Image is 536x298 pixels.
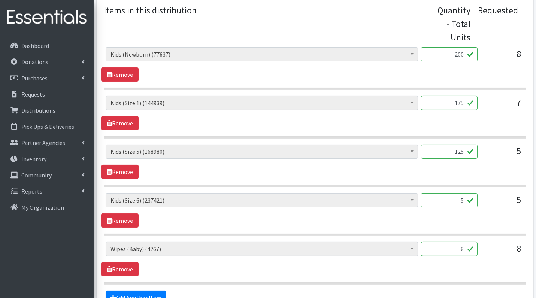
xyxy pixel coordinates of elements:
[421,242,478,256] input: Quantity
[421,96,478,110] input: Quantity
[3,168,91,183] a: Community
[484,193,521,213] div: 5
[101,116,139,130] a: Remove
[21,91,45,98] p: Requests
[101,213,139,228] a: Remove
[3,5,91,30] img: HumanEssentials
[421,145,478,159] input: Quantity
[110,98,413,108] span: Kids (Size 1) (144939)
[21,74,48,82] p: Purchases
[21,123,74,130] p: Pick Ups & Deliveries
[3,54,91,69] a: Donations
[101,165,139,179] a: Remove
[21,204,64,211] p: My Organization
[101,262,139,276] a: Remove
[106,193,418,207] span: Kids (Size 6) (237421)
[484,242,521,262] div: 8
[106,242,418,256] span: Wipes (Baby) (4267)
[438,4,471,44] div: Quantity - Total Units
[3,38,91,53] a: Dashboard
[21,139,65,146] p: Partner Agencies
[101,67,139,82] a: Remove
[106,47,418,61] span: Kids (Newborn) (77637)
[104,4,438,41] legend: Items in this distribution
[3,200,91,215] a: My Organization
[3,184,91,199] a: Reports
[110,146,413,157] span: Kids (Size 5) (168980)
[421,47,478,61] input: Quantity
[21,155,46,163] p: Inventory
[110,195,413,206] span: Kids (Size 6) (237421)
[3,152,91,167] a: Inventory
[3,87,91,102] a: Requests
[21,171,52,179] p: Community
[484,47,521,67] div: 8
[106,145,418,159] span: Kids (Size 5) (168980)
[478,4,518,44] div: Requested
[21,58,48,66] p: Donations
[3,119,91,134] a: Pick Ups & Deliveries
[484,96,521,116] div: 7
[484,145,521,165] div: 5
[421,193,478,207] input: Quantity
[3,103,91,118] a: Distributions
[110,49,413,60] span: Kids (Newborn) (77637)
[21,188,42,195] p: Reports
[21,107,55,114] p: Distributions
[3,71,91,86] a: Purchases
[110,244,413,254] span: Wipes (Baby) (4267)
[3,135,91,150] a: Partner Agencies
[106,96,418,110] span: Kids (Size 1) (144939)
[21,42,49,49] p: Dashboard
